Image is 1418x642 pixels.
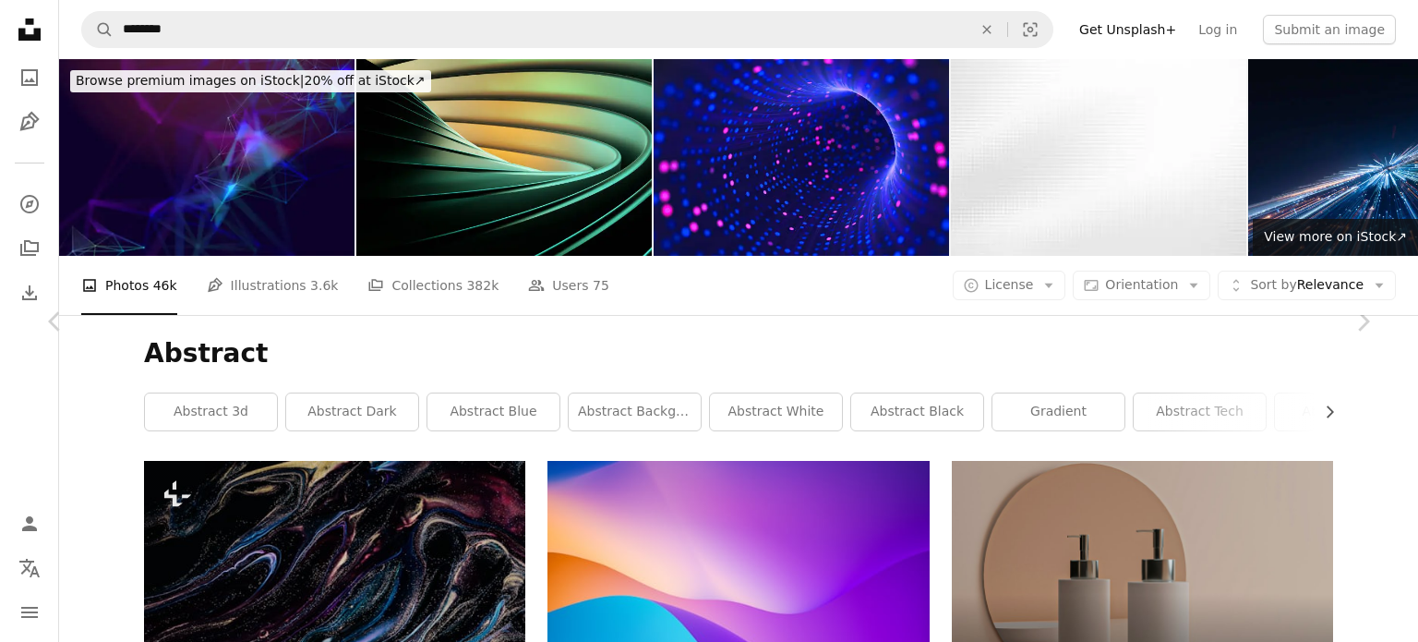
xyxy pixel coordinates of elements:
a: abstract blue [427,394,559,430]
button: License [953,271,1066,300]
a: Users 75 [528,256,609,315]
button: Submit an image [1263,15,1396,44]
button: Orientation [1073,271,1210,300]
form: Find visuals sitewide [81,11,1053,48]
a: abstract dark [286,394,418,430]
a: blue orange and yellow wallpaper [547,598,929,614]
button: Sort byRelevance [1218,271,1396,300]
span: Sort by [1250,277,1296,292]
img: Digital tunnel. Data stream and Internet connection technology. Data flow. 3d render. [654,59,949,256]
a: Get Unsplash+ [1068,15,1187,44]
button: Language [11,550,48,587]
button: Visual search [1008,12,1052,47]
a: abstract tech [1134,394,1266,430]
button: Search Unsplash [82,12,114,47]
a: Browse premium images on iStock|20% off at iStock↗ [59,59,442,103]
span: View more on iStock ↗ [1264,229,1407,244]
a: Explore [11,186,48,223]
a: Log in / Sign up [11,505,48,542]
span: Relevance [1250,276,1364,295]
a: Photos [11,59,48,96]
span: 382k [466,275,499,296]
a: abstract 3d [145,394,277,430]
a: Illustrations [11,103,48,140]
a: abstract black [851,394,983,430]
span: License [985,277,1034,292]
a: abstract white [710,394,842,430]
img: Abstract backgrounds [59,59,354,256]
a: Collections [11,230,48,267]
img: 3D Seamless pattern symmetric and geometric lines abstract background, colorful gradients lined s... [356,59,652,256]
span: 20% off at iStock ↗ [76,73,426,88]
button: Menu [11,594,48,631]
a: abstract background [569,394,701,430]
span: 3.6k [310,275,338,296]
button: Clear [967,12,1007,47]
img: White Gray Wave Pixelated Pattern Abstract Ombre Silver Background Pixel Spotlight Wrinkled Blank... [951,59,1246,256]
button: scroll list to the right [1313,394,1333,430]
a: gradient [992,394,1124,430]
span: Browse premium images on iStock | [76,73,304,88]
a: Next [1307,233,1418,410]
span: 75 [593,275,609,296]
a: Illustrations 3.6k [207,256,339,315]
a: Log in [1187,15,1248,44]
h1: Abstract [144,337,1333,370]
span: Orientation [1105,277,1178,292]
a: View more on iStock↗ [1253,219,1418,256]
a: Collections 382k [367,256,499,315]
a: abstract art [1275,394,1407,430]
